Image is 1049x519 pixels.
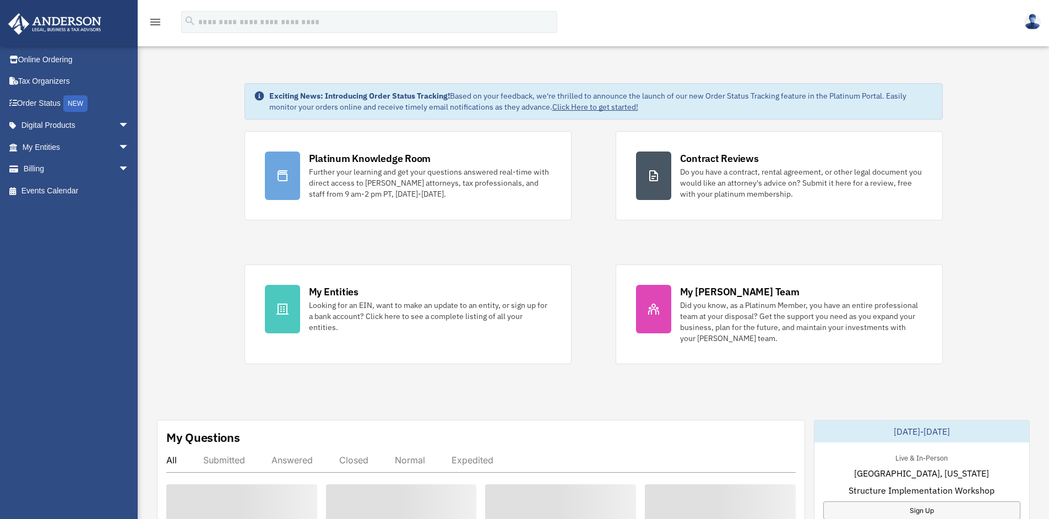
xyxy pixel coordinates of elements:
[118,136,140,159] span: arrow_drop_down
[8,71,146,93] a: Tax Organizers
[452,455,493,466] div: Expedited
[814,420,1029,442] div: [DATE]-[DATE]
[269,91,450,101] strong: Exciting News: Introducing Order Status Tracking!
[309,152,431,165] div: Platinum Knowledge Room
[849,484,994,497] span: Structure Implementation Workshop
[854,467,989,480] span: [GEOGRAPHIC_DATA], [US_STATE]
[887,451,956,463] div: Live & In-Person
[269,90,933,112] div: Based on your feedback, we're thrilled to announce the launch of our new Order Status Tracking fe...
[118,115,140,137] span: arrow_drop_down
[8,136,146,158] a: My Entitiesarrow_drop_down
[8,180,146,202] a: Events Calendar
[184,15,196,27] i: search
[203,455,245,466] div: Submitted
[309,166,551,199] div: Further your learning and get your questions answered real-time with direct access to [PERSON_NAM...
[8,48,146,71] a: Online Ordering
[5,13,105,35] img: Anderson Advisors Platinum Portal
[149,15,162,29] i: menu
[1024,14,1041,30] img: User Pic
[680,285,800,299] div: My [PERSON_NAME] Team
[616,131,943,220] a: Contract Reviews Do you have a contract, rental agreement, or other legal document you would like...
[271,455,313,466] div: Answered
[552,102,638,112] a: Click Here to get started!
[8,115,146,137] a: Digital Productsarrow_drop_down
[166,455,177,466] div: All
[309,285,358,299] div: My Entities
[680,166,922,199] div: Do you have a contract, rental agreement, or other legal document you would like an attorney's ad...
[680,300,922,344] div: Did you know, as a Platinum Member, you have an entire professional team at your disposal? Get th...
[8,158,146,180] a: Billingarrow_drop_down
[244,264,572,364] a: My Entities Looking for an EIN, want to make an update to an entity, or sign up for a bank accoun...
[244,131,572,220] a: Platinum Knowledge Room Further your learning and get your questions answered real-time with dire...
[339,455,368,466] div: Closed
[166,429,240,446] div: My Questions
[395,455,425,466] div: Normal
[309,300,551,333] div: Looking for an EIN, want to make an update to an entity, or sign up for a bank account? Click her...
[680,152,759,165] div: Contract Reviews
[118,158,140,181] span: arrow_drop_down
[149,19,162,29] a: menu
[616,264,943,364] a: My [PERSON_NAME] Team Did you know, as a Platinum Member, you have an entire professional team at...
[8,92,146,115] a: Order StatusNEW
[63,95,88,112] div: NEW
